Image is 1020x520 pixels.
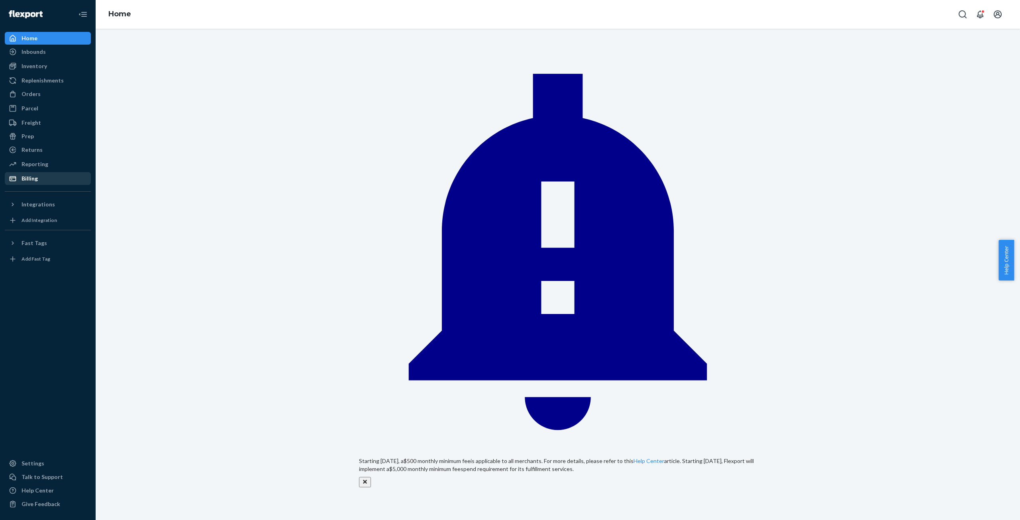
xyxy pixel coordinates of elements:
button: Give Feedback [5,498,91,510]
button: Integrations [5,198,91,211]
div: Settings [22,459,44,467]
a: Help Center [5,484,91,497]
button: Close [359,477,371,487]
button: Help Center [998,240,1014,281]
span: $5,000 monthly minimum fee [389,465,461,472]
a: Orders [5,88,91,100]
a: Billing [5,172,91,185]
a: Add Fast Tag [5,253,91,265]
a: Prep [5,130,91,143]
div: Parcel [22,104,38,112]
a: Freight [5,116,91,129]
img: Flexport logo [9,10,43,18]
div: Add Fast Tag [22,255,50,262]
span: $500 monthly minimum fee [404,457,471,464]
a: Returns [5,143,91,156]
a: Reporting [5,158,91,171]
button: Open notifications [972,6,988,22]
div: Freight [22,119,41,127]
div: Give Feedback [22,500,60,508]
a: Add Integration [5,214,91,227]
a: Help Center [634,457,664,464]
div: Fast Tags [22,239,47,247]
p: Starting [DATE], a is applicable to all merchants. For more details, please refer to this article... [359,457,757,473]
a: Home [5,32,91,45]
a: Parcel [5,102,91,115]
a: Talk to Support [5,471,91,483]
div: Inbounds [22,48,46,56]
div: Billing [22,175,38,182]
div: Help Center [22,487,54,494]
div: Integrations [22,200,55,208]
button: Open Search Box [955,6,971,22]
button: Close Navigation [75,6,91,22]
div: Inventory [22,62,47,70]
a: Inbounds [5,45,91,58]
div: Replenishments [22,77,64,84]
a: Inventory [5,60,91,73]
div: Add Integration [22,217,57,224]
div: Reporting [22,160,48,168]
div: Prep [22,132,34,140]
a: Replenishments [5,74,91,87]
div: Returns [22,146,43,154]
div: Orders [22,90,41,98]
button: Open account menu [990,6,1006,22]
a: Home [108,10,131,18]
div: Home [22,34,37,42]
a: Settings [5,457,91,470]
ol: breadcrumbs [102,3,137,26]
button: Fast Tags [5,237,91,249]
div: Talk to Support [22,473,63,481]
